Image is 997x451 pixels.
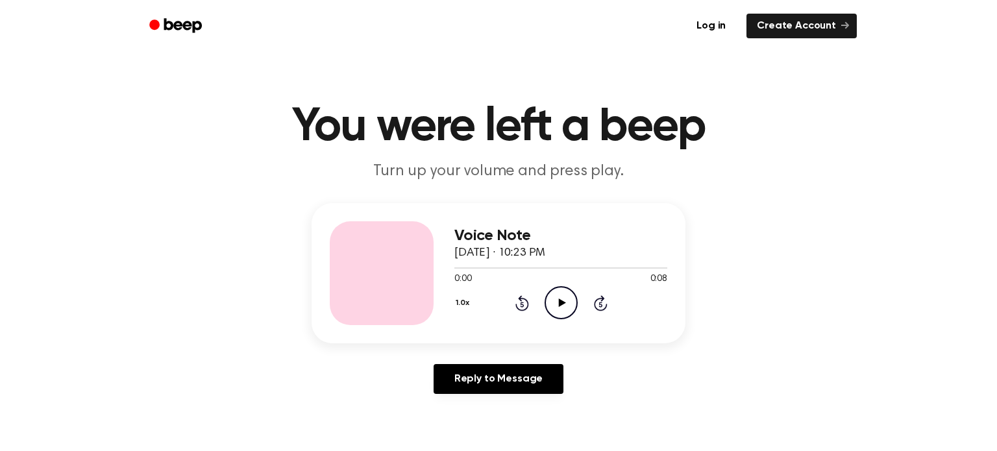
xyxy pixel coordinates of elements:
[746,14,857,38] a: Create Account
[249,161,748,182] p: Turn up your volume and press play.
[454,247,545,259] span: [DATE] · 10:23 PM
[434,364,563,394] a: Reply to Message
[166,104,831,151] h1: You were left a beep
[683,11,739,41] a: Log in
[140,14,214,39] a: Beep
[454,292,474,314] button: 1.0x
[650,273,667,286] span: 0:08
[454,273,471,286] span: 0:00
[454,227,667,245] h3: Voice Note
